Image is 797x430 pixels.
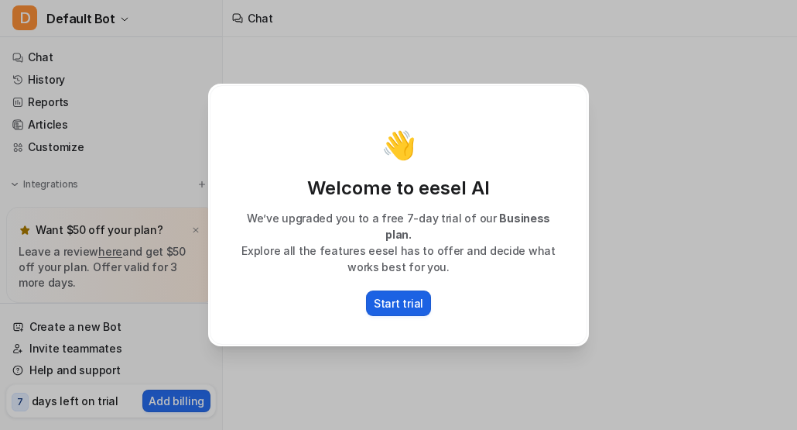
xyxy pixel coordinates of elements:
button: Start trial [366,291,431,316]
p: Welcome to eesel AI [226,176,571,201]
p: Start trial [374,295,423,311]
p: We’ve upgraded you to a free 7-day trial of our [226,210,571,243]
p: Explore all the features eesel has to offer and decide what works best for you. [226,243,571,275]
p: 👋 [381,129,416,160]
